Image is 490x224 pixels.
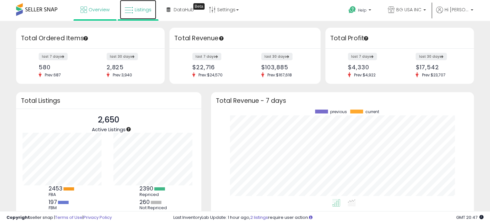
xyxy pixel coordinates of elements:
[39,64,85,71] div: 580
[416,53,447,60] label: last 30 days
[92,114,126,126] p: 2,650
[343,1,378,21] a: Help
[261,53,293,60] label: last 30 days
[21,98,197,103] h3: Total Listings
[39,53,68,60] label: last 7 days
[330,110,347,114] span: previous
[49,185,62,192] b: 2453
[445,6,469,13] span: Hi [PERSON_NAME]
[83,214,112,220] a: Privacy Policy
[192,53,221,60] label: last 7 days
[363,35,369,41] div: Tooltip anchor
[193,3,205,10] div: Tooltip anchor
[195,72,226,78] span: Prev: $24,570
[21,34,160,43] h3: Total Ordered Items
[107,53,138,60] label: last 30 days
[89,6,110,13] span: Overview
[139,205,168,210] div: Not Repriced
[6,215,112,221] div: seller snap | |
[456,214,484,220] span: 2025-08-15 20:47 GMT
[139,198,150,206] b: 260
[55,214,82,220] a: Terms of Use
[348,6,356,14] i: Get Help
[42,72,64,78] span: Prev: 687
[107,64,153,71] div: 2,825
[348,64,395,71] div: $4,330
[192,64,240,71] div: $22,716
[309,215,312,219] i: Click here to read more about un-synced listings.
[365,110,379,114] span: current
[173,215,484,221] div: Last InventoryLab Update: 1 hour ago, require user action.
[348,53,377,60] label: last 7 days
[330,34,469,43] h3: Total Profit
[135,6,151,13] span: Listings
[83,35,89,41] div: Tooltip anchor
[264,72,295,78] span: Prev: $167,618
[358,7,367,13] span: Help
[126,126,131,132] div: Tooltip anchor
[396,6,421,13] span: BG USA INC
[49,198,57,206] b: 197
[174,6,194,13] span: DataHub
[250,214,268,220] a: 2 listings
[418,72,448,78] span: Prev: $23,707
[218,35,224,41] div: Tooltip anchor
[416,64,462,71] div: $17,542
[92,126,126,133] span: Active Listings
[351,72,379,78] span: Prev: $4,922
[49,205,78,210] div: FBM
[174,34,316,43] h3: Total Revenue
[6,214,30,220] strong: Copyright
[261,64,309,71] div: $103,885
[139,185,153,192] b: 2390
[49,192,78,197] div: FBA
[436,6,473,21] a: Hi [PERSON_NAME]
[139,192,168,197] div: Repriced
[216,98,469,103] h3: Total Revenue - 7 days
[110,72,135,78] span: Prev: 3,940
